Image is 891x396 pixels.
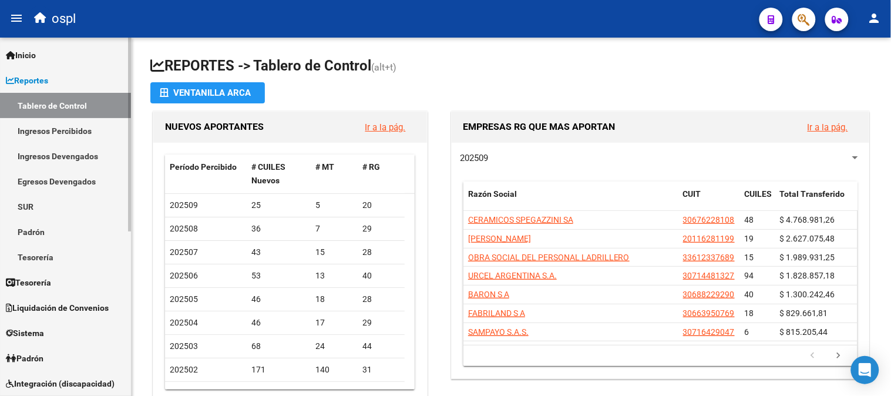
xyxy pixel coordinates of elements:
[251,293,306,306] div: 46
[170,341,198,351] span: 202503
[780,271,835,280] span: $ 1.828.857,18
[165,121,264,132] span: NUEVOS APORTANTES
[468,189,517,199] span: Razón Social
[170,294,198,304] span: 202505
[251,269,306,283] div: 53
[775,182,858,220] datatable-header-cell: Total Transferido
[828,350,850,363] a: go to next page
[468,215,573,224] span: CERAMICOS SPEGAZZINI SA
[358,155,405,193] datatable-header-cell: # RG
[365,122,406,133] a: Ir a la pág.
[251,340,306,353] div: 68
[745,308,754,318] span: 18
[780,253,835,262] span: $ 1.989.931,25
[315,269,353,283] div: 13
[362,246,400,259] div: 28
[468,271,557,280] span: URCEL ARGENTINA S.A.
[851,356,879,384] div: Open Intercom Messenger
[251,316,306,330] div: 46
[468,308,525,318] span: FABRILAND S A
[371,62,396,73] span: (alt+t)
[780,215,835,224] span: $ 4.768.981,26
[683,215,735,224] span: 30676228108
[362,363,400,377] div: 31
[745,215,754,224] span: 48
[745,189,772,199] span: CUILES
[780,234,835,243] span: $ 2.627.075,48
[170,318,198,327] span: 202504
[802,350,824,363] a: go to previous page
[315,363,353,377] div: 140
[463,182,678,220] datatable-header-cell: Razón Social
[150,56,872,77] h1: REPORTES -> Tablero de Control
[745,327,749,337] span: 6
[315,222,353,236] div: 7
[683,271,735,280] span: 30714481327
[868,11,882,25] mat-icon: person
[745,253,754,262] span: 15
[463,121,616,132] span: EMPRESAS RG QUE MAS APORTAN
[683,234,735,243] span: 20116281199
[315,162,334,172] span: # MT
[362,340,400,353] div: 44
[6,301,109,314] span: Liquidación de Convenios
[6,74,48,87] span: Reportes
[468,234,531,243] span: [PERSON_NAME]
[160,82,255,103] div: Ventanilla ARCA
[468,290,509,299] span: BARON S A
[315,199,353,212] div: 5
[6,327,44,340] span: Sistema
[468,327,529,337] span: SAMPAYO S.A.S.
[745,271,754,280] span: 94
[362,162,380,172] span: # RG
[9,11,23,25] mat-icon: menu
[808,122,848,133] a: Ir a la pág.
[683,253,735,262] span: 33612337689
[251,246,306,259] div: 43
[740,182,775,220] datatable-header-cell: CUILES
[683,189,701,199] span: CUIT
[460,153,489,163] span: 202509
[356,116,415,138] button: Ir a la pág.
[362,269,400,283] div: 40
[52,6,76,32] span: ospl
[170,247,198,257] span: 202507
[362,222,400,236] div: 29
[311,155,358,193] datatable-header-cell: # MT
[170,224,198,233] span: 202508
[170,162,237,172] span: Período Percibido
[165,155,247,193] datatable-header-cell: Período Percibido
[315,340,353,353] div: 24
[362,316,400,330] div: 29
[780,308,828,318] span: $ 829.661,81
[362,293,400,306] div: 28
[170,271,198,280] span: 202506
[683,308,735,318] span: 30663950769
[745,234,754,243] span: 19
[6,49,36,62] span: Inicio
[6,352,43,365] span: Padrón
[315,316,353,330] div: 17
[170,200,198,210] span: 202509
[780,290,835,299] span: $ 1.300.242,46
[745,290,754,299] span: 40
[683,290,735,299] span: 30688229290
[362,199,400,212] div: 20
[251,363,306,377] div: 171
[150,82,265,103] button: Ventanilla ARCA
[798,116,858,138] button: Ir a la pág.
[315,293,353,306] div: 18
[247,155,311,193] datatable-header-cell: # CUILES Nuevos
[170,365,198,374] span: 202502
[251,222,306,236] div: 36
[678,182,740,220] datatable-header-cell: CUIT
[780,189,845,199] span: Total Transferido
[251,199,306,212] div: 25
[683,327,735,337] span: 30716429047
[315,246,353,259] div: 15
[251,162,285,185] span: # CUILES Nuevos
[780,327,828,337] span: $ 815.205,44
[6,377,115,390] span: Integración (discapacidad)
[6,276,51,289] span: Tesorería
[468,253,630,262] span: OBRA SOCIAL DEL PERSONAL LADRILLERO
